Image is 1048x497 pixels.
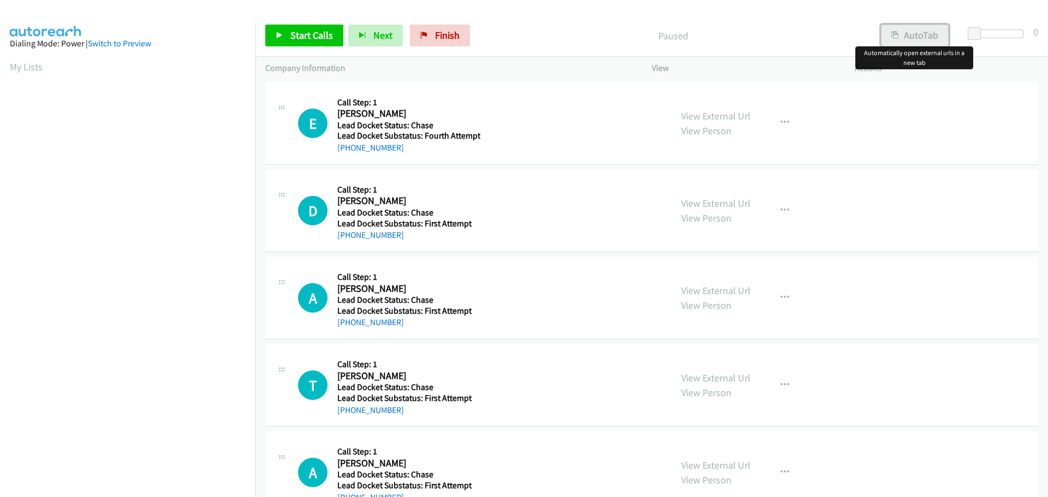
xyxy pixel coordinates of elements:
[337,130,480,141] h5: Lead Docket Substatus: Fourth Attempt
[337,446,480,457] h5: Call Step: 1
[652,62,835,75] p: View
[337,295,480,306] h5: Lead Docket Status: Chase
[337,370,480,382] h2: [PERSON_NAME]
[337,184,480,195] h5: Call Step: 1
[337,359,480,370] h5: Call Step: 1
[337,306,480,316] h5: Lead Docket Substatus: First Attempt
[681,110,751,122] a: View External Url
[435,29,460,41] span: Finish
[298,283,327,313] h1: A
[10,37,246,50] div: Dialing Mode: Power |
[681,372,751,384] a: View External Url
[298,109,327,138] div: The call is yet to be attempted
[265,62,632,75] p: Company Information
[337,457,480,470] h2: [PERSON_NAME]
[337,97,480,108] h5: Call Step: 1
[410,25,470,46] a: Finish
[88,38,151,49] a: Switch to Preview
[337,142,404,153] a: [PHONE_NUMBER]
[298,283,327,313] div: The call is yet to be attempted
[973,29,1023,38] div: Delay between calls (in seconds)
[290,29,333,41] span: Start Calls
[855,62,1038,75] p: Actions
[337,317,404,327] a: [PHONE_NUMBER]
[855,46,973,69] div: Automatically open external urls in a new tab
[298,196,327,225] div: The call is yet to be attempted
[298,458,327,487] h1: A
[681,459,751,471] a: View External Url
[298,458,327,487] div: The call is yet to be attempted
[1033,25,1038,39] div: 0
[337,480,480,491] h5: Lead Docket Substatus: First Attempt
[337,469,480,480] h5: Lead Docket Status: Chase
[337,195,480,207] h2: [PERSON_NAME]
[681,386,731,399] a: View Person
[881,25,949,46] button: AutoTab
[10,61,43,73] a: My Lists
[681,124,731,137] a: View Person
[337,283,480,295] h2: [PERSON_NAME]
[298,370,327,400] h1: T
[298,196,327,225] h1: D
[681,284,751,297] a: View External Url
[337,272,480,283] h5: Call Step: 1
[681,212,731,224] a: View Person
[337,382,480,393] h5: Lead Docket Status: Chase
[337,107,480,120] h2: [PERSON_NAME]
[681,474,731,486] a: View Person
[681,299,731,312] a: View Person
[337,218,480,229] h5: Lead Docket Substatus: First Attempt
[337,120,480,131] h5: Lead Docket Status: Chase
[348,25,403,46] button: Next
[681,197,751,209] a: View External Url
[298,370,327,400] div: The call is yet to be attempted
[373,29,392,41] span: Next
[337,393,480,404] h5: Lead Docket Substatus: First Attempt
[485,28,861,43] p: Paused
[337,207,480,218] h5: Lead Docket Status: Chase
[265,25,343,46] a: Start Calls
[337,405,404,415] a: [PHONE_NUMBER]
[298,109,327,138] h1: E
[337,230,404,240] a: [PHONE_NUMBER]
